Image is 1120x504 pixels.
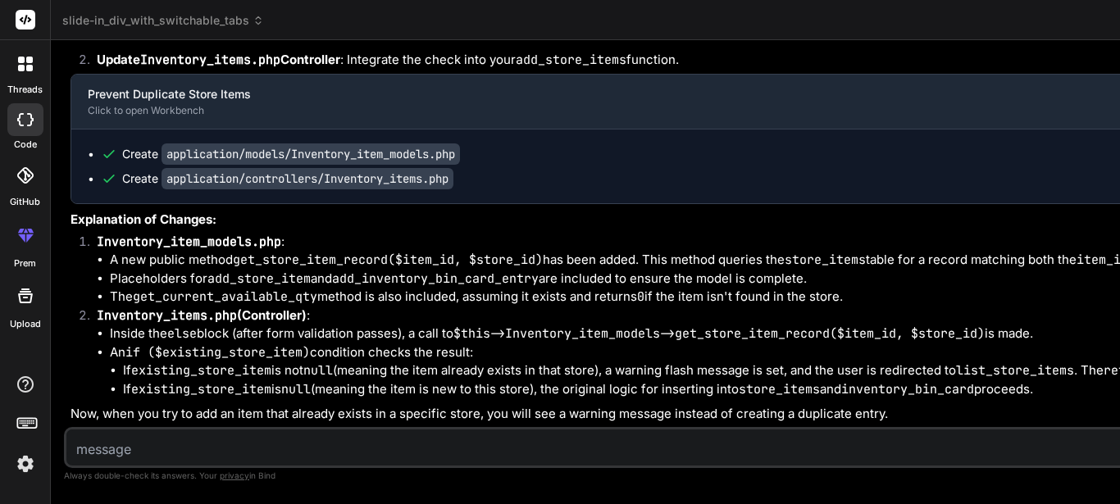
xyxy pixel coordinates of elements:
[97,307,307,323] strong: (Controller)
[133,288,317,305] code: get_current_available_qty
[10,317,41,331] label: Upload
[14,138,37,152] label: code
[7,83,43,97] label: threads
[97,52,340,67] strong: Update Controller
[62,12,264,29] span: slide-in_div_with_switchable_tabs
[11,450,39,478] img: settings
[131,381,271,397] code: existing_store_item
[785,252,866,268] code: store_items
[162,168,453,189] code: application/controllers/Inventory_items.php
[281,381,311,397] code: null
[637,288,644,305] code: 0
[97,307,237,324] code: Inventory_items.php
[140,52,280,68] code: Inventory_items.php
[233,252,543,268] code: get_store_item_record($item_id, $store_id)
[956,362,1074,379] code: list_store_items
[10,195,40,209] label: GitHub
[162,143,460,165] code: application/models/Inventory_item_models.php
[303,362,333,379] code: null
[167,325,197,342] code: else
[453,325,985,342] code: $this->Inventory_item_models->get_store_item_record($item_id, $store_id)
[739,381,820,397] code: store_items
[516,52,626,68] code: add_store_items
[97,234,281,250] code: Inventory_item_models.php
[14,257,36,270] label: prem
[122,146,460,162] div: Create
[332,270,539,287] code: add_inventory_bin_card_entry
[122,170,453,187] div: Create
[131,362,271,379] code: existing_store_item
[125,344,310,361] code: if ($existing_store_item)
[220,470,249,480] span: privacy
[71,211,216,227] strong: Explanation of Changes:
[841,381,974,397] code: inventory_bin_card
[207,270,311,287] code: add_store_item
